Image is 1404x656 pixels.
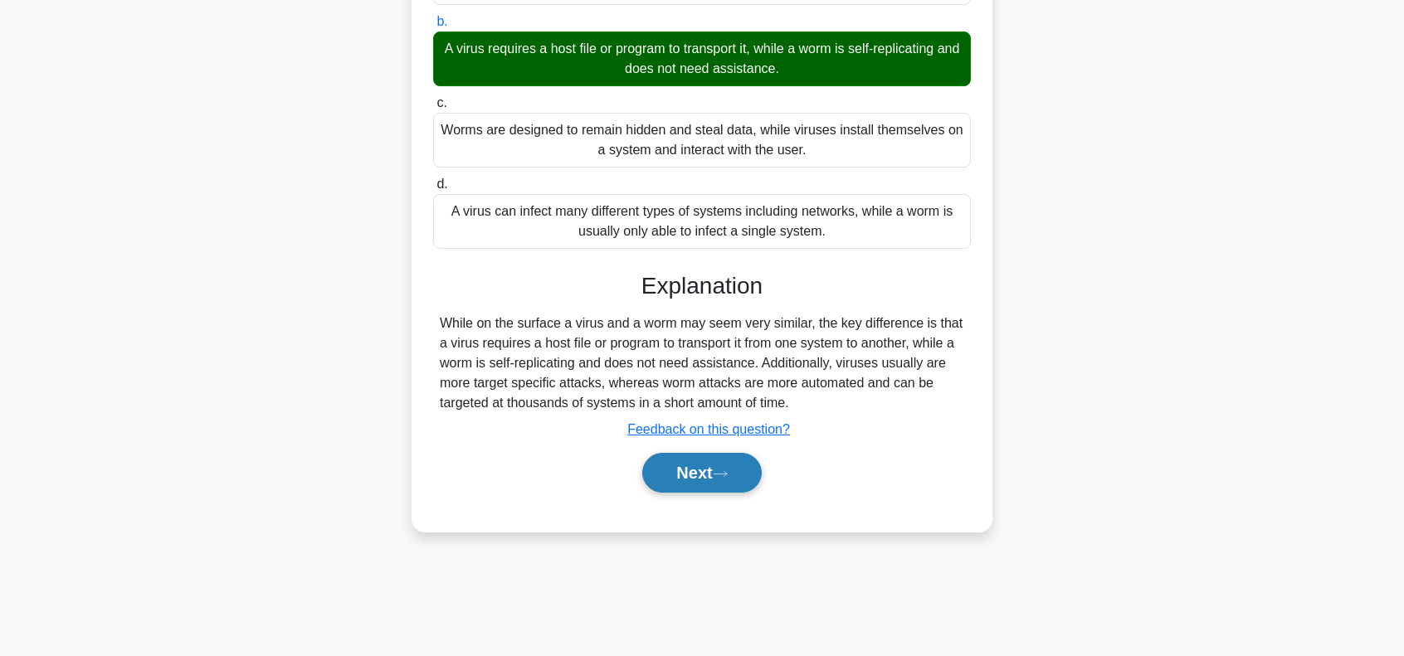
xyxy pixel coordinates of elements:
[433,194,971,249] div: A virus can infect many different types of systems including networks, while a worm is usually on...
[433,32,971,86] div: A virus requires a host file or program to transport it, while a worm is self-replicating and doe...
[436,95,446,109] span: c.
[433,113,971,168] div: Worms are designed to remain hidden and steal data, while viruses install themselves on a system ...
[436,177,447,191] span: d.
[627,422,790,436] a: Feedback on this question?
[443,272,961,300] h3: Explanation
[436,14,447,28] span: b.
[642,453,761,493] button: Next
[440,313,964,413] div: While on the surface a virus and a worm may seem very similar, the key difference is that a virus...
